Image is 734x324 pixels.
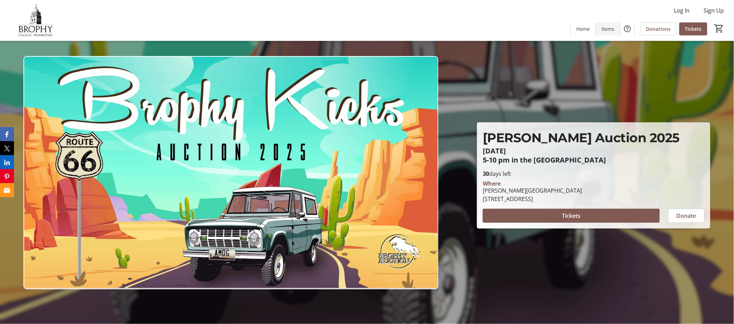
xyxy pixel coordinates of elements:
[621,22,635,36] button: Help
[23,56,438,290] img: Campaign CTA Media Photo
[677,212,696,220] span: Donate
[685,25,702,33] span: Tickets
[4,3,66,38] img: Brophy College Preparatory 's Logo
[713,22,726,35] button: Cart
[704,6,724,15] span: Sign Up
[679,22,707,35] a: Tickets
[596,22,620,35] a: Items
[669,5,696,16] button: Log In
[698,5,730,16] button: Sign Up
[483,181,501,186] div: Where
[577,25,590,33] span: Home
[668,209,705,223] button: Donate
[483,209,659,223] button: Tickets
[602,25,615,33] span: Items
[483,170,489,178] span: 30
[641,22,677,35] a: Donations
[646,25,671,33] span: Donations
[483,195,582,203] div: [STREET_ADDRESS]
[483,130,679,145] span: [PERSON_NAME] Auction 2025
[571,22,596,35] a: Home
[483,170,704,178] p: days left
[674,6,690,15] span: Log In
[483,186,582,195] div: [PERSON_NAME][GEOGRAPHIC_DATA]
[483,147,704,155] p: [DATE]
[562,212,581,220] span: Tickets
[483,156,704,164] p: 5-10 pm in the [GEOGRAPHIC_DATA]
